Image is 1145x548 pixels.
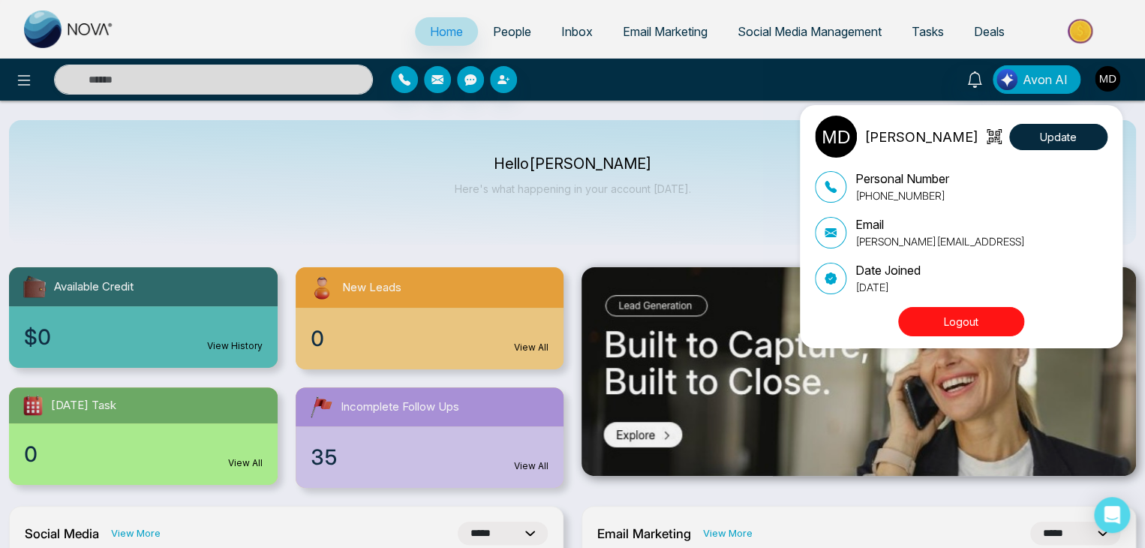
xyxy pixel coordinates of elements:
button: Update [1009,124,1107,150]
p: Email [855,215,1025,233]
p: Date Joined [855,261,921,279]
p: [PHONE_NUMBER] [855,188,949,203]
button: Logout [898,307,1024,336]
p: [PERSON_NAME][EMAIL_ADDRESS] [855,233,1025,249]
p: Personal Number [855,170,949,188]
div: Open Intercom Messenger [1094,497,1130,533]
p: [PERSON_NAME] [864,127,978,147]
p: [DATE] [855,279,921,295]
